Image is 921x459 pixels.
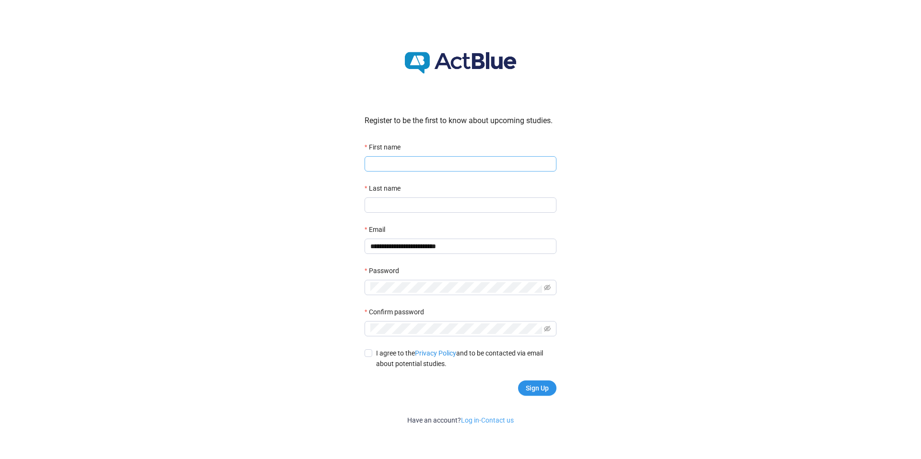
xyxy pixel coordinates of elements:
span: eye-invisible [544,284,551,291]
span: I agree to the and to be contacted via email about potential studies. [372,348,556,369]
input: Email [365,239,556,254]
input: Last name [365,197,556,213]
label: Password [365,265,399,276]
div: Have an account? · [407,407,514,425]
a: Log in [461,416,479,424]
span: eye-invisible [544,325,551,332]
a: Privacy Policy [415,349,456,357]
label: Confirm password [365,307,424,317]
label: Last name [365,183,401,194]
input: First name [365,156,556,172]
input: Password [370,282,542,293]
input: Confirm password [370,323,542,334]
label: First name [365,142,401,152]
img: Logo [384,34,537,88]
a: Contact us [481,416,514,424]
div: Register to be the first to know about upcoming studies. [365,115,556,126]
button: Sign Up [518,380,556,396]
label: Email [365,224,385,235]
